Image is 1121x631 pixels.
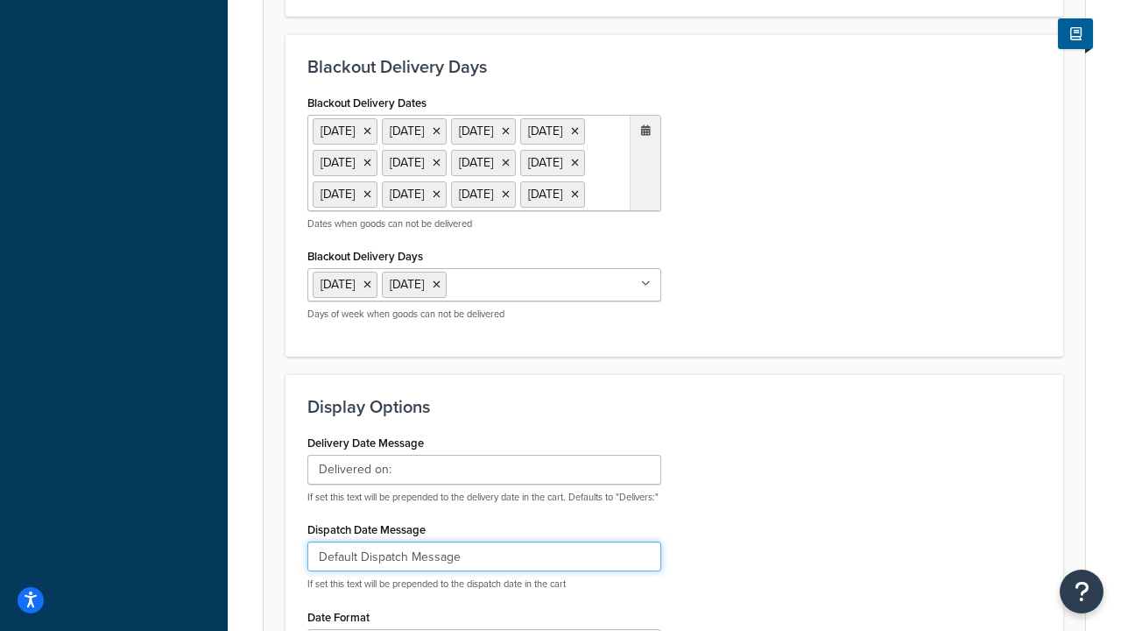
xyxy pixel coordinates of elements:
li: [DATE] [520,150,585,176]
li: [DATE] [451,181,516,208]
h3: Blackout Delivery Days [307,57,1041,76]
li: [DATE] [451,118,516,145]
p: Days of week when goods can not be delivered [307,308,661,321]
span: [DATE] [321,275,355,294]
li: [DATE] [313,181,377,208]
p: Dates when goods can not be delivered [307,217,661,230]
li: [DATE] [313,118,377,145]
input: Delivers: [307,455,661,485]
p: If set this text will be prepended to the dispatch date in the cart [307,578,661,591]
label: Blackout Delivery Dates [307,96,427,110]
label: Delivery Date Message [307,436,424,450]
span: [DATE] [390,275,424,294]
li: [DATE] [451,150,516,176]
button: Open Resource Center [1060,570,1103,613]
p: If set this text will be prepended to the delivery date in the cart. Defaults to "Delivers:" [307,491,661,504]
li: [DATE] [382,181,447,208]
li: [DATE] [382,150,447,176]
button: Show Help Docs [1058,18,1093,49]
li: [DATE] [520,181,585,208]
label: Dispatch Date Message [307,523,426,536]
label: Blackout Delivery Days [307,250,423,263]
label: Date Format [307,611,370,624]
li: [DATE] [313,150,377,176]
h3: Display Options [307,397,1041,416]
li: [DATE] [382,118,447,145]
li: [DATE] [520,118,585,145]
